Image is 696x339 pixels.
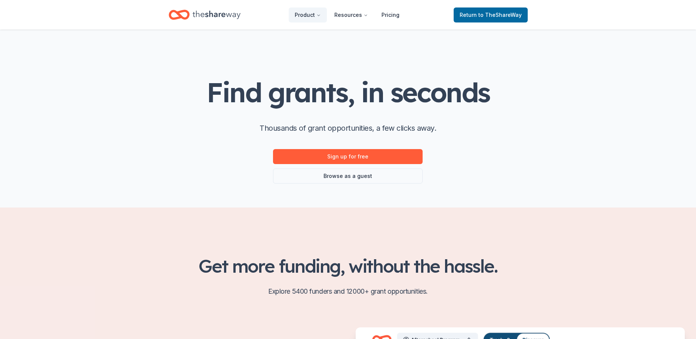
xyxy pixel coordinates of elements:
a: Sign up for free [273,149,423,164]
a: Returnto TheShareWay [454,7,528,22]
p: Thousands of grant opportunities, a few clicks away. [260,122,436,134]
h1: Find grants, in seconds [206,78,489,107]
a: Pricing [375,7,405,22]
span: Return [460,10,522,19]
nav: Main [289,6,405,24]
p: Explore 5400 funders and 12000+ grant opportunities. [169,285,528,297]
a: Home [169,6,240,24]
button: Resources [328,7,374,22]
h2: Get more funding, without the hassle. [169,255,528,276]
a: Browse as a guest [273,169,423,184]
span: to TheShareWay [478,12,522,18]
button: Product [289,7,327,22]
